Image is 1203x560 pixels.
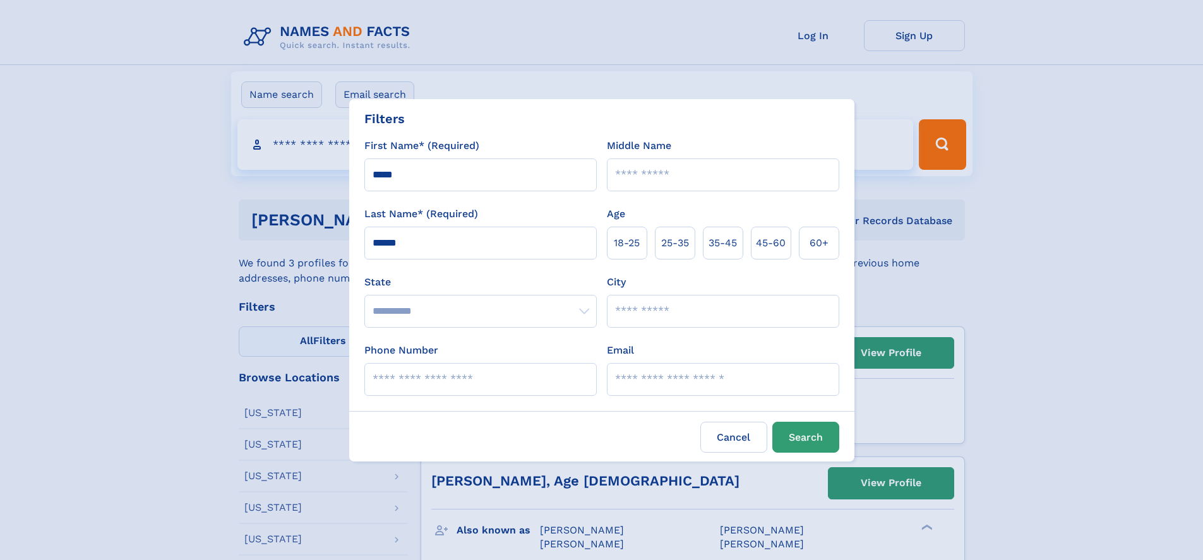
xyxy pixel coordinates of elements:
[607,275,626,290] label: City
[614,235,640,251] span: 18‑25
[772,422,839,453] button: Search
[810,235,829,251] span: 60+
[364,206,478,222] label: Last Name* (Required)
[607,343,634,358] label: Email
[364,138,479,153] label: First Name* (Required)
[364,109,405,128] div: Filters
[364,343,438,358] label: Phone Number
[756,235,786,251] span: 45‑60
[709,235,737,251] span: 35‑45
[607,206,625,222] label: Age
[364,275,597,290] label: State
[607,138,671,153] label: Middle Name
[700,422,767,453] label: Cancel
[661,235,689,251] span: 25‑35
